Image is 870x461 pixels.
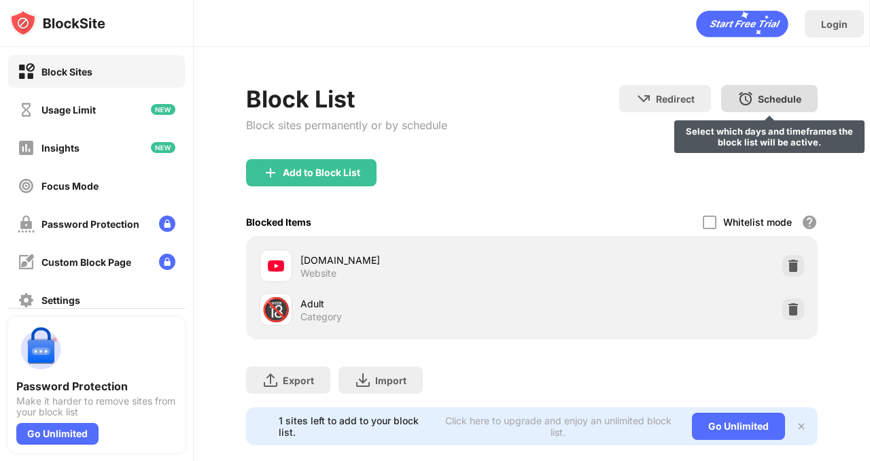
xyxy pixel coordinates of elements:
div: Import [375,375,406,386]
div: Password Protection [16,379,177,393]
div: Blocked Items [246,216,311,228]
div: Block List [246,85,447,113]
div: Add to Block List [283,167,360,178]
img: x-button.svg [796,421,807,432]
img: favicons [268,258,284,274]
div: Custom Block Page [41,256,131,268]
img: time-usage-off.svg [18,101,35,118]
div: Adult [300,296,532,311]
img: new-icon.svg [151,142,175,153]
div: Website [300,267,336,279]
img: settings-off.svg [18,292,35,309]
div: [DOMAIN_NAME] [300,253,532,267]
div: Category [300,311,342,323]
img: insights-off.svg [18,139,35,156]
img: lock-menu.svg [159,216,175,232]
div: Click here to upgrade and enjoy an unlimited block list. [440,415,676,438]
div: Whitelist mode [723,216,792,228]
div: Usage Limit [41,104,96,116]
img: password-protection-off.svg [18,216,35,233]
div: Focus Mode [41,180,99,192]
div: animation [696,10,788,37]
img: logo-blocksite.svg [10,10,105,37]
div: Schedule [758,93,801,105]
div: Go Unlimited [692,413,785,440]
div: Select which days and timeframes the block list will be active. [680,126,859,148]
div: Export [283,375,314,386]
img: lock-menu.svg [159,254,175,270]
img: new-icon.svg [151,104,175,115]
div: Login [821,18,848,30]
div: 1 sites left to add to your block list. [279,415,432,438]
div: Block Sites [41,66,92,78]
div: Insights [41,142,80,154]
div: Password Protection [41,218,139,230]
img: customize-block-page-off.svg [18,254,35,271]
div: Redirect [656,93,695,105]
img: focus-off.svg [18,177,35,194]
img: push-password-protection.svg [16,325,65,374]
div: Settings [41,294,80,306]
div: Make it harder to remove sites from your block list [16,396,177,417]
div: 🔞 [262,296,290,324]
img: block-on.svg [18,63,35,80]
div: Go Unlimited [16,423,99,445]
div: Block sites permanently or by schedule [246,118,447,132]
